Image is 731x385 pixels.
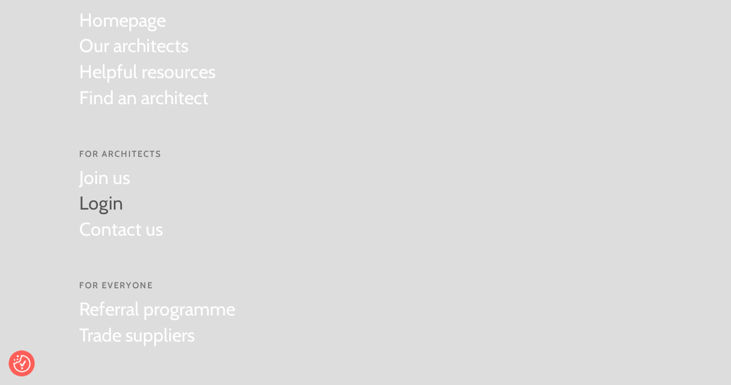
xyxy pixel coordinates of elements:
a: Trade suppliers [79,322,235,349]
a: Find an architect [79,85,216,111]
a: Login [79,190,163,217]
a: Our architects [79,33,216,59]
span: For everyone [79,280,235,292]
a: Referral programme [79,296,235,322]
a: Contact us [79,217,163,243]
a: Homepage [79,8,216,34]
a: Join us [79,165,163,191]
a: Helpful resources [79,59,216,85]
span: For Architects [79,148,163,160]
img: Revisit consent button [13,355,31,372]
button: Consent Preferences [13,355,31,372]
